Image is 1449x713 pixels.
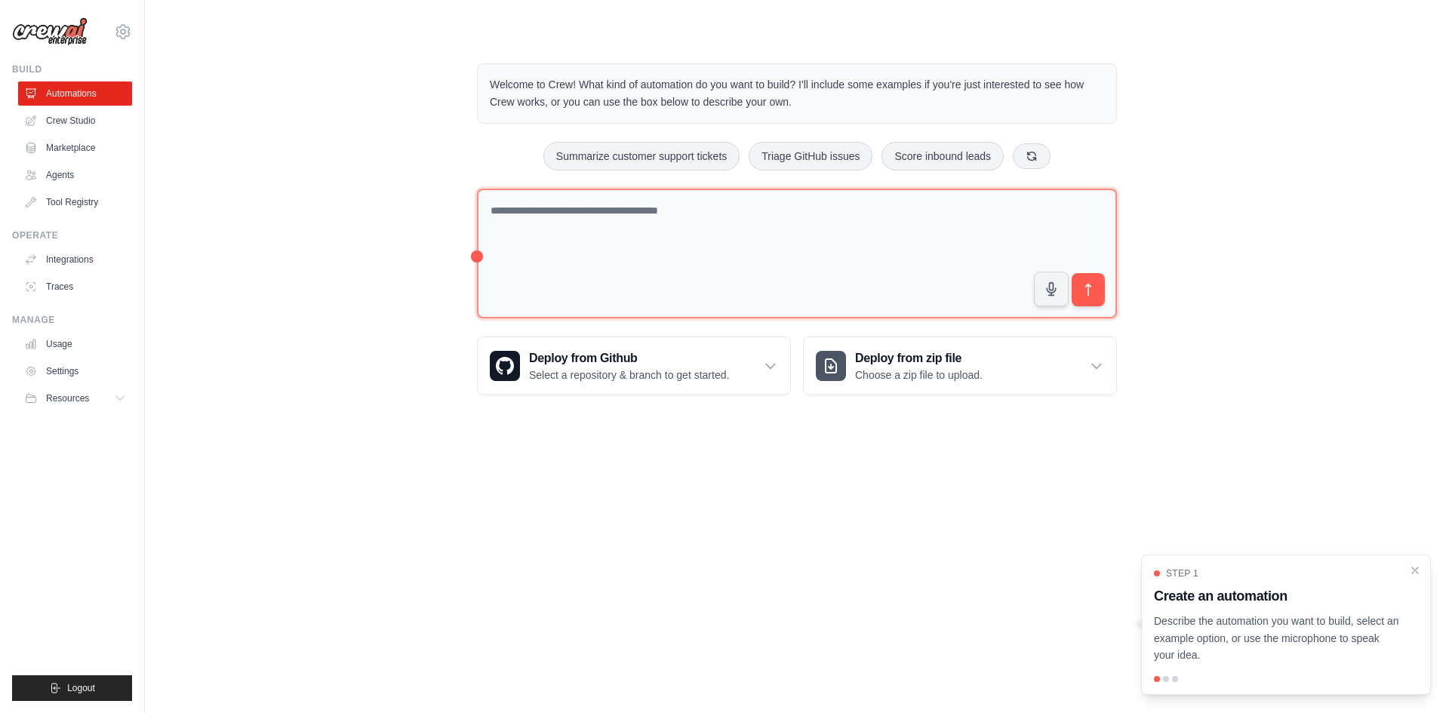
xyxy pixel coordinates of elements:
[855,349,983,367] h3: Deploy from zip file
[18,163,132,187] a: Agents
[1154,613,1400,664] p: Describe the automation you want to build, select an example option, or use the microphone to spe...
[18,190,132,214] a: Tool Registry
[18,81,132,106] a: Automations
[881,142,1004,171] button: Score inbound leads
[12,63,132,75] div: Build
[1374,641,1449,713] iframe: Chat Widget
[529,349,729,367] h3: Deploy from Github
[46,392,89,404] span: Resources
[18,275,132,299] a: Traces
[1154,585,1400,607] h3: Create an automation
[12,17,88,46] img: Logo
[18,386,132,410] button: Resources
[543,142,740,171] button: Summarize customer support tickets
[1374,641,1449,713] div: Widget de chat
[490,76,1104,111] p: Welcome to Crew! What kind of automation do you want to build? I'll include some examples if you'...
[18,109,132,133] a: Crew Studio
[18,247,132,272] a: Integrations
[18,359,132,383] a: Settings
[18,332,132,356] a: Usage
[749,142,872,171] button: Triage GitHub issues
[855,367,983,383] p: Choose a zip file to upload.
[529,367,729,383] p: Select a repository & branch to get started.
[18,136,132,160] a: Marketplace
[12,675,132,701] button: Logout
[1166,567,1198,579] span: Step 1
[12,229,132,241] div: Operate
[12,314,132,326] div: Manage
[1409,564,1421,576] button: Close walkthrough
[67,682,95,694] span: Logout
